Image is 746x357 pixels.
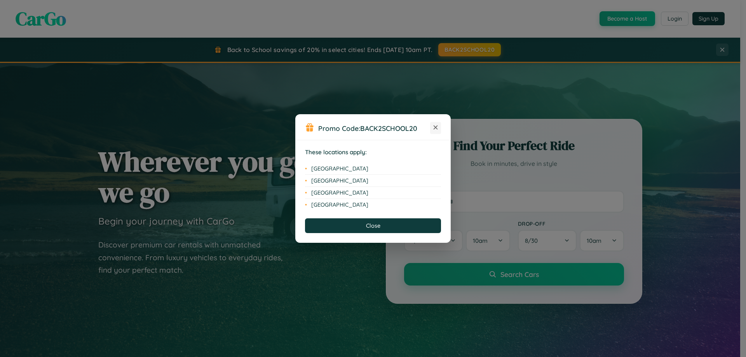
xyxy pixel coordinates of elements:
strong: These locations apply: [305,148,367,156]
li: [GEOGRAPHIC_DATA] [305,175,441,187]
li: [GEOGRAPHIC_DATA] [305,187,441,199]
button: Close [305,218,441,233]
h3: Promo Code: [318,124,430,132]
li: [GEOGRAPHIC_DATA] [305,163,441,175]
b: BACK2SCHOOL20 [360,124,417,132]
li: [GEOGRAPHIC_DATA] [305,199,441,211]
